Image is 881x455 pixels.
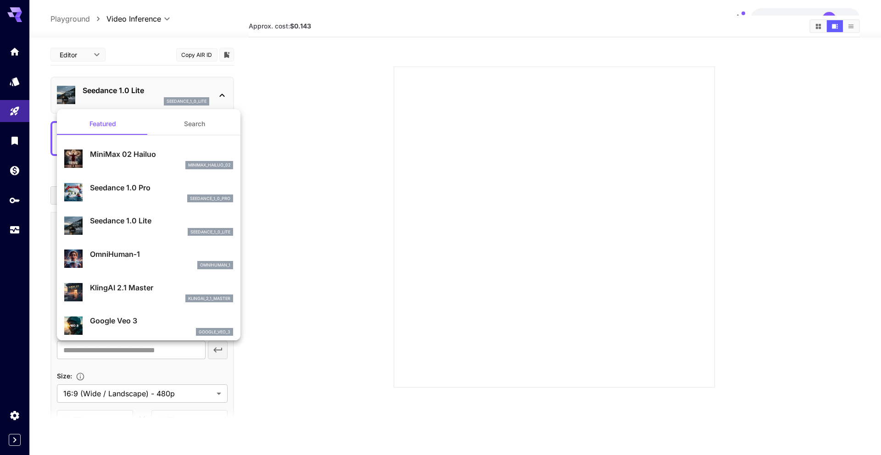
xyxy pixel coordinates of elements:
[64,145,233,173] div: MiniMax 02 Hailuominimax_hailuo_02
[90,215,233,226] p: Seedance 1.0 Lite
[200,262,230,268] p: omnihuman_1
[90,249,233,260] p: OmniHuman‑1
[90,315,233,326] p: Google Veo 3
[149,113,240,135] button: Search
[188,295,230,302] p: klingai_2_1_master
[64,311,233,339] div: Google Veo 3google_veo_3
[90,282,233,293] p: KlingAI 2.1 Master
[199,329,230,335] p: google_veo_3
[64,278,233,306] div: KlingAI 2.1 Masterklingai_2_1_master
[190,195,230,202] p: seedance_1_0_pro
[64,178,233,206] div: Seedance 1.0 Proseedance_1_0_pro
[64,245,233,273] div: OmniHuman‑1omnihuman_1
[90,182,233,193] p: Seedance 1.0 Pro
[90,149,233,160] p: MiniMax 02 Hailuo
[188,162,230,168] p: minimax_hailuo_02
[64,211,233,239] div: Seedance 1.0 Liteseedance_1_0_lite
[190,229,230,235] p: seedance_1_0_lite
[57,113,149,135] button: Featured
